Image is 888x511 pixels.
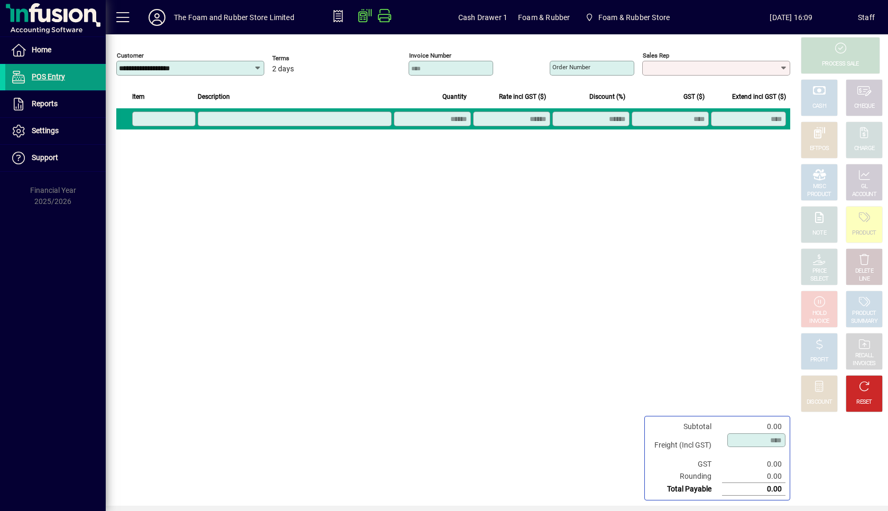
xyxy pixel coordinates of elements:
span: Foam & Rubber Store [580,8,674,27]
div: SUMMARY [851,318,877,326]
span: POS Entry [32,72,65,81]
a: Settings [5,118,106,144]
div: SELECT [810,275,829,283]
span: Foam & Rubber Store [598,9,670,26]
span: [DATE] 16:09 [725,9,858,26]
div: RESET [856,398,872,406]
td: 0.00 [722,470,785,483]
td: 0.00 [722,421,785,433]
div: RECALL [855,352,874,360]
div: CASH [812,103,826,110]
div: DISCOUNT [807,398,832,406]
div: HOLD [812,310,826,318]
td: Total Payable [649,483,722,496]
td: Freight (Incl GST) [649,433,722,458]
span: Terms [272,55,336,62]
span: Settings [32,126,59,135]
span: Cash Drawer 1 [458,9,507,26]
div: Staff [858,9,875,26]
span: Rate incl GST ($) [499,91,546,103]
span: GST ($) [683,91,705,103]
div: ACCOUNT [852,191,876,199]
span: Item [132,91,145,103]
a: Reports [5,91,106,117]
span: Reports [32,99,58,108]
span: Description [198,91,230,103]
div: PRODUCT [807,191,831,199]
span: Quantity [442,91,467,103]
span: Support [32,153,58,162]
div: EFTPOS [810,145,829,153]
td: Rounding [649,470,722,483]
span: Discount (%) [589,91,625,103]
div: INVOICE [809,318,829,326]
td: 0.00 [722,458,785,470]
a: Support [5,145,106,171]
div: INVOICES [853,360,875,368]
a: Home [5,37,106,63]
mat-label: Sales rep [643,52,669,59]
div: LINE [859,275,869,283]
div: PRICE [812,267,827,275]
span: Home [32,45,51,54]
div: GL [861,183,868,191]
div: NOTE [812,229,826,237]
div: CHEQUE [854,103,874,110]
td: Subtotal [649,421,722,433]
mat-label: Invoice number [409,52,451,59]
span: Foam & Rubber [518,9,570,26]
td: GST [649,458,722,470]
div: CHARGE [854,145,875,153]
div: DELETE [855,267,873,275]
td: 0.00 [722,483,785,496]
div: PROCESS SALE [822,60,859,68]
button: Profile [140,8,174,27]
div: PRODUCT [852,229,876,237]
div: MISC [813,183,826,191]
span: Extend incl GST ($) [732,91,786,103]
div: PRODUCT [852,310,876,318]
mat-label: Order number [552,63,590,71]
span: 2 days [272,65,294,73]
mat-label: Customer [117,52,144,59]
div: The Foam and Rubber Store Limited [174,9,294,26]
div: PROFIT [810,356,828,364]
